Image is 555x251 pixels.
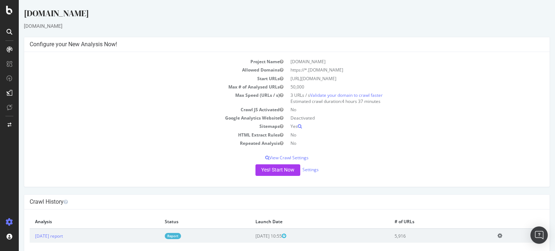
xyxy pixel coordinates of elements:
[11,215,141,229] th: Analysis
[231,215,370,229] th: Launch Date
[323,98,362,104] span: 4 hours 37 minutes
[11,74,268,83] td: Start URLs
[370,215,473,229] th: # of URLs
[268,122,525,130] td: Yes
[284,166,300,173] a: Settings
[11,66,268,74] td: Allowed Domains
[11,114,268,122] td: Google Analytics Website
[268,74,525,83] td: [URL][DOMAIN_NAME]
[268,57,525,66] td: [DOMAIN_NAME]
[5,7,531,22] div: [DOMAIN_NAME]
[11,155,525,161] p: View Crawl Settings
[268,131,525,139] td: No
[268,66,525,74] td: https://*.[DOMAIN_NAME]
[268,83,525,91] td: 50,000
[11,83,268,91] td: Max # of Analysed URLs
[11,91,268,105] td: Max Speed (URLs / s)
[11,139,268,147] td: Repeated Analysis
[11,41,525,48] h4: Configure your New Analysis Now!
[11,198,525,205] h4: Crawl History
[370,229,473,243] td: 5,916
[268,105,525,114] td: No
[11,131,268,139] td: HTML Extract Rules
[237,233,267,239] span: [DATE] 10:55
[16,233,44,239] a: [DATE] report
[11,105,268,114] td: Crawl JS Activated
[268,91,525,105] td: 3 URLs / s Estimated crawl duration:
[530,226,548,244] div: Open Intercom Messenger
[141,215,231,229] th: Status
[11,57,268,66] td: Project Name
[5,22,531,30] div: [DOMAIN_NAME]
[237,164,281,176] button: Yes! Start Now
[268,139,525,147] td: No
[146,233,162,239] a: Report
[291,92,364,98] a: Validate your domain to crawl faster
[268,114,525,122] td: Deactivated
[11,122,268,130] td: Sitemaps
